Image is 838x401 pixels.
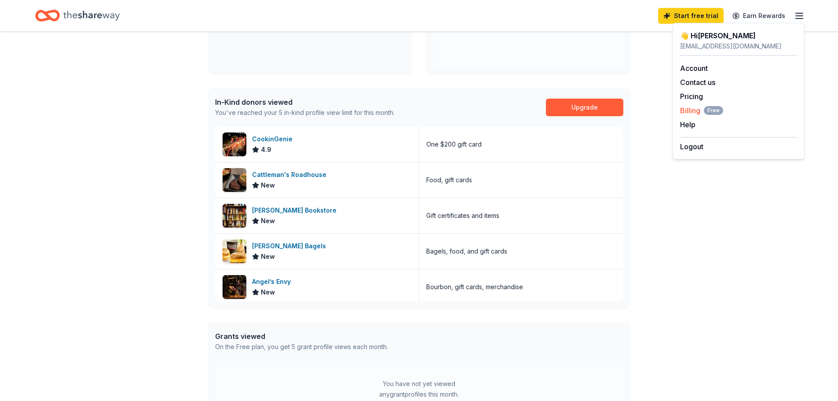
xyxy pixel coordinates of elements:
a: Earn Rewards [727,8,790,24]
div: 👋 Hi [PERSON_NAME] [680,30,797,41]
span: New [261,180,275,191]
img: Image for CookinGenie [223,132,246,156]
div: Angel’s Envy [252,276,294,287]
span: New [261,251,275,262]
a: Account [680,64,708,73]
div: [EMAIL_ADDRESS][DOMAIN_NAME] [680,41,797,52]
img: Image for Angel’s Envy [223,275,246,299]
button: Help [680,119,695,130]
div: You've reached your 5 in-kind profile view limit for this month. [215,107,395,118]
a: Home [35,5,120,26]
div: [PERSON_NAME] Bagels [252,241,329,251]
div: Cattleman's Roadhouse [252,169,330,180]
img: Image for Carmichael’s Bookstore [223,204,246,228]
button: BillingFree [680,105,723,116]
div: One $200 gift card [426,139,482,150]
div: [PERSON_NAME] Bookstore [252,205,340,216]
div: Food, gift cards [426,175,472,185]
div: Bagels, food, and gift cards [426,246,507,257]
div: On the Free plan, you get 5 grant profile views each month. [215,342,388,352]
span: New [261,287,275,298]
span: New [261,216,275,226]
div: Grants viewed [215,331,388,342]
button: Logout [680,141,703,152]
div: CookinGenie [252,134,296,144]
button: Contact us [680,77,715,88]
div: You have not yet viewed any grant profiles this month. [364,379,474,400]
img: Image for Cattleman's Roadhouse [223,168,246,192]
a: Start free trial [658,8,724,24]
span: Free [704,106,723,115]
div: In-Kind donors viewed [215,97,395,107]
a: Pricing [680,92,703,101]
span: 4.9 [261,144,271,155]
div: Gift certificates and items [426,210,499,221]
span: Billing [680,105,723,116]
div: Bourbon, gift cards, merchandise [426,282,523,292]
a: Upgrade [546,99,623,116]
img: Image for Bruegger's Bagels [223,239,246,263]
